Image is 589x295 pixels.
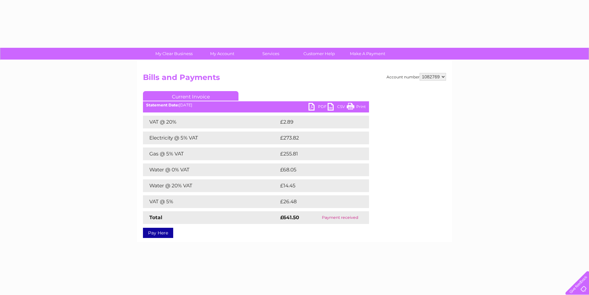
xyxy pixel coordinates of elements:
[279,163,356,176] td: £68.05
[309,103,328,112] a: PDF
[279,132,358,144] td: £273.82
[143,195,279,208] td: VAT @ 5%
[347,103,366,112] a: Print
[143,91,238,101] a: Current Invoice
[279,179,356,192] td: £14.45
[196,48,249,60] a: My Account
[143,228,173,238] a: Pay Here
[279,195,357,208] td: £26.48
[293,48,345,60] a: Customer Help
[387,73,446,81] div: Account number
[341,48,394,60] a: Make A Payment
[328,103,347,112] a: CSV
[148,48,200,60] a: My Clear Business
[143,132,279,144] td: Electricity @ 5% VAT
[311,211,369,224] td: Payment received
[143,73,446,85] h2: Bills and Payments
[143,116,279,128] td: VAT @ 20%
[143,147,279,160] td: Gas @ 5% VAT
[143,103,369,107] div: [DATE]
[143,179,279,192] td: Water @ 20% VAT
[280,214,299,220] strong: £641.50
[143,163,279,176] td: Water @ 0% VAT
[279,116,354,128] td: £2.89
[279,147,357,160] td: £255.81
[245,48,297,60] a: Services
[149,214,162,220] strong: Total
[146,103,179,107] b: Statement Date:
